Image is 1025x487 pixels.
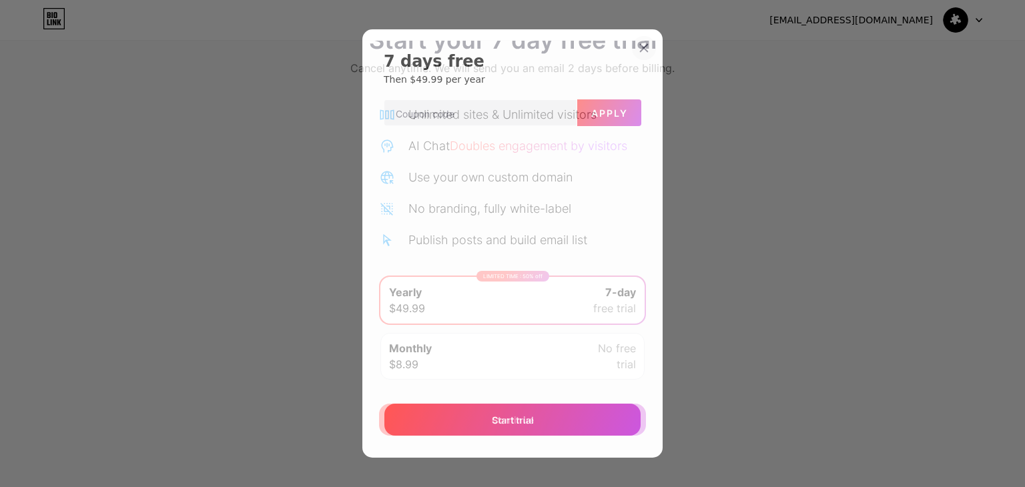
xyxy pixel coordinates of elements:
[384,100,577,127] input: Coupon code
[577,99,641,126] button: Apply
[382,135,643,390] iframe: Bezpečný zadávací rámec pre platbu
[492,413,534,427] span: Start trial
[384,73,641,86] h6: Then $49.99 per year
[384,51,484,72] span: 7 days free
[591,107,628,119] span: Apply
